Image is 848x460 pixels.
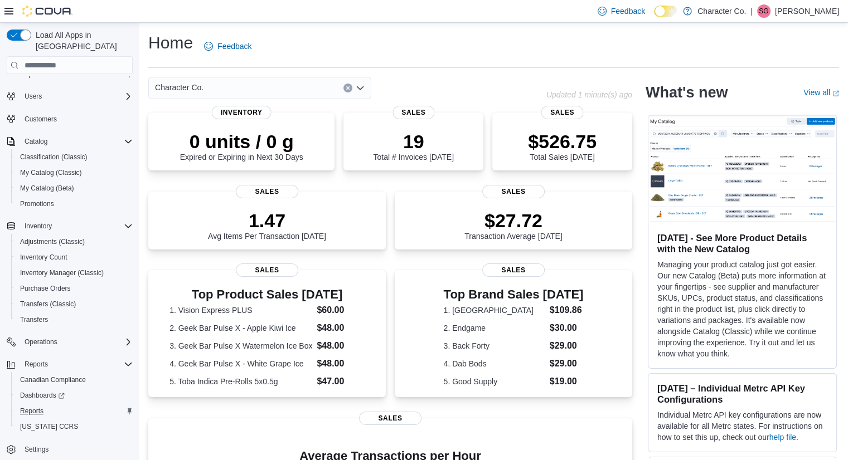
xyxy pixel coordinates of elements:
[16,389,69,402] a: Dashboards
[16,313,52,326] a: Transfers
[16,182,133,195] span: My Catalog (Beta)
[236,185,298,198] span: Sales
[11,234,137,249] button: Adjustments (Classic)
[2,356,137,372] button: Reports
[317,321,364,335] dd: $48.00
[11,180,137,196] button: My Catalog (Beta)
[2,111,137,127] button: Customers
[20,358,133,371] span: Reports
[20,135,52,148] button: Catalog
[180,130,303,153] p: 0 units / 0 g
[750,4,753,18] p: |
[482,263,545,277] span: Sales
[25,360,48,369] span: Reports
[759,4,768,18] span: SG
[20,135,133,148] span: Catalog
[356,84,365,92] button: Open list of options
[2,334,137,350] button: Operations
[16,297,133,311] span: Transfers (Classic)
[16,373,90,386] a: Canadian Compliance
[208,209,326,241] div: Avg Items Per Transaction [DATE]
[25,115,57,124] span: Customers
[11,403,137,419] button: Reports
[832,90,839,97] svg: External link
[444,322,545,334] dt: 2. Endgame
[657,409,827,443] p: Individual Metrc API key configurations are now available for all Metrc states. For instructions ...
[20,375,86,384] span: Canadian Compliance
[16,166,86,179] a: My Catalog (Classic)
[2,89,137,104] button: Users
[20,284,71,293] span: Purchase Orders
[217,41,251,52] span: Feedback
[444,376,545,387] dt: 5. Good Supply
[464,209,563,241] div: Transaction Average [DATE]
[646,84,728,101] h2: What's new
[464,209,563,232] p: $27.72
[20,219,56,233] button: Inventory
[20,422,78,431] span: [US_STATE] CCRS
[11,388,137,403] a: Dashboards
[20,407,43,415] span: Reports
[25,92,42,101] span: Users
[16,251,72,264] a: Inventory Count
[2,218,137,234] button: Inventory
[550,357,584,370] dd: $29.00
[200,35,256,57] a: Feedback
[20,112,61,126] a: Customers
[20,268,104,277] span: Inventory Manager (Classic)
[25,137,47,146] span: Catalog
[16,389,133,402] span: Dashboards
[11,372,137,388] button: Canadian Compliance
[20,358,52,371] button: Reports
[657,383,827,405] h3: [DATE] – Individual Metrc API Key Configurations
[343,84,352,92] button: Clear input
[11,419,137,434] button: [US_STATE] CCRS
[528,130,597,162] div: Total Sales [DATE]
[392,106,434,119] span: Sales
[550,321,584,335] dd: $30.00
[11,281,137,296] button: Purchase Orders
[317,339,364,353] dd: $48.00
[16,313,133,326] span: Transfers
[25,222,52,231] span: Inventory
[11,296,137,312] button: Transfers (Classic)
[444,288,584,301] h3: Top Brand Sales [DATE]
[775,4,839,18] p: [PERSON_NAME]
[11,196,137,212] button: Promotions
[11,249,137,265] button: Inventory Count
[803,88,839,97] a: View allExternal link
[317,357,364,370] dd: $48.00
[16,282,75,295] a: Purchase Orders
[482,185,545,198] span: Sales
[444,358,545,369] dt: 4. Dab Bods
[16,404,48,418] a: Reports
[20,300,76,309] span: Transfers (Classic)
[20,335,133,349] span: Operations
[16,266,108,280] a: Inventory Manager (Classic)
[180,130,303,162] div: Expired or Expiring in Next 30 Days
[528,130,597,153] p: $526.75
[169,340,312,351] dt: 3. Geek Bar Pulse X Watermelon Ice Box
[20,335,62,349] button: Operations
[20,219,133,233] span: Inventory
[20,168,82,177] span: My Catalog (Classic)
[20,112,133,126] span: Customers
[20,237,85,246] span: Adjustments (Classic)
[20,199,54,208] span: Promotions
[169,305,312,316] dt: 1. Vision Express PLUS
[550,339,584,353] dd: $29.00
[757,4,771,18] div: Shanda Gagne
[550,304,584,317] dd: $109.86
[550,375,584,388] dd: $19.00
[654,6,677,17] input: Dark Mode
[317,375,364,388] dd: $47.00
[444,305,545,316] dt: 1. [GEOGRAPHIC_DATA]
[697,4,746,18] p: Character Co.
[20,184,74,193] span: My Catalog (Beta)
[236,263,298,277] span: Sales
[2,441,137,457] button: Settings
[444,340,545,351] dt: 3. Back Forty
[20,391,65,400] span: Dashboards
[11,312,137,327] button: Transfers
[16,182,79,195] a: My Catalog (Beta)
